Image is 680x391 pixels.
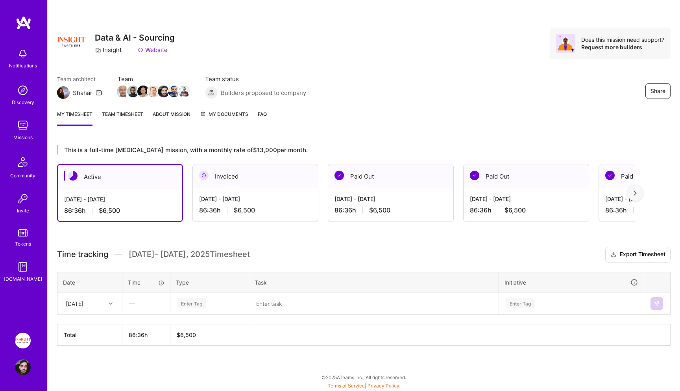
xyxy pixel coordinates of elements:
[334,206,447,214] div: 86:36 h
[178,86,190,97] img: Team Member Avatar
[334,195,447,203] div: [DATE] - [DATE]
[127,86,139,97] img: Team Member Avatar
[15,82,31,98] img: discovery
[15,333,31,348] img: Insight Partners: Data & AI - Sourcing
[4,275,42,283] div: [DOMAIN_NAME]
[15,117,31,133] img: teamwork
[470,171,479,180] img: Paid Out
[170,272,249,292] th: Type
[234,206,255,214] span: $6,500
[605,171,615,180] img: Paid Out
[328,383,399,389] span: |
[122,324,170,346] th: 86:36h
[13,153,32,171] img: Community
[13,333,33,348] a: Insight Partners: Data & AI - Sourcing
[650,87,665,95] span: Share
[368,383,399,389] a: Privacy Policy
[158,86,170,97] img: Team Member Avatar
[15,259,31,275] img: guide book
[128,278,164,287] div: Time
[610,251,617,259] i: icon Download
[99,207,120,215] span: $6,500
[328,164,453,188] div: Paid Out
[249,272,499,292] th: Task
[12,98,34,106] div: Discovery
[13,133,33,142] div: Missions
[47,367,680,387] div: © 2025 ATeams Inc., All rights reserved.
[15,240,31,248] div: Tokens
[258,110,267,126] a: FAQ
[328,383,365,389] a: Terms of Service
[17,207,29,215] div: Invite
[68,171,78,181] img: Active
[470,195,582,203] div: [DATE] - [DATE]
[9,61,37,70] div: Notifications
[57,272,122,292] th: Date
[13,359,33,375] a: User Avatar
[199,171,209,180] img: Invoiced
[57,28,85,56] img: Company Logo
[169,85,179,98] a: Team Member Avatar
[199,195,312,203] div: [DATE] - [DATE]
[504,278,638,287] div: Initiative
[15,191,31,207] img: Invite
[159,85,169,98] a: Team Member Avatar
[168,86,180,97] img: Team Member Avatar
[57,249,108,259] span: Time tracking
[137,46,168,54] a: Website
[57,110,92,126] a: My timesheet
[15,46,31,61] img: bell
[95,47,101,53] i: icon CompanyGray
[57,145,635,155] div: This is a full-time [MEDICAL_DATA] mission, with a monthly rate of $13,000 per month.
[148,86,159,97] img: Team Member Avatar
[57,324,122,346] th: Total
[221,89,306,97] span: Builders proposed to company
[73,89,92,97] div: Shahar
[205,86,218,99] img: Builders proposed to company
[10,171,35,180] div: Community
[205,75,306,83] span: Team status
[57,75,102,83] span: Team architect
[504,206,526,214] span: $6,500
[15,359,31,375] img: User Avatar
[605,247,671,263] button: Export Timesheet
[581,36,664,43] div: Does this mission need support?
[128,85,138,98] a: Team Member Avatar
[654,300,660,307] img: Submit
[199,206,312,214] div: 86:36 h
[16,16,31,30] img: logo
[123,293,170,314] div: —
[200,110,248,126] a: My Documents
[148,85,159,98] a: Team Member Avatar
[369,206,390,214] span: $6,500
[506,297,535,309] div: Enter Tag
[117,86,129,97] img: Team Member Avatar
[96,89,102,96] i: icon Mail
[95,33,175,43] h3: Data & AI - Sourcing
[102,110,143,126] a: Team timesheet
[137,86,149,97] img: Team Member Avatar
[153,110,190,126] a: About Mission
[470,206,582,214] div: 86:36 h
[193,164,318,188] div: Invoiced
[464,164,589,188] div: Paid Out
[18,229,28,236] img: tokens
[138,85,148,98] a: Team Member Avatar
[170,324,249,346] th: $6,500
[177,297,206,309] div: Enter Tag
[66,299,83,307] div: [DATE]
[58,165,182,189] div: Active
[118,85,128,98] a: Team Member Avatar
[334,171,344,180] img: Paid Out
[57,86,70,99] img: Team Architect
[179,85,189,98] a: Team Member Avatar
[634,190,637,196] img: right
[645,83,671,99] button: Share
[200,110,248,119] span: My Documents
[64,195,176,203] div: [DATE] - [DATE]
[129,249,250,259] span: [DATE] - [DATE] , 2025 Timesheet
[118,75,189,83] span: Team
[64,207,176,215] div: 86:36 h
[556,34,575,53] img: Avatar
[95,46,122,54] div: Insight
